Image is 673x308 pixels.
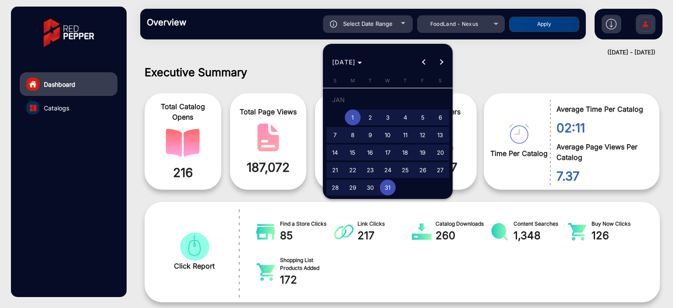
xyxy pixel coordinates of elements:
span: 9 [362,127,378,143]
button: January 4, 2024 [397,109,414,126]
button: January 16, 2024 [361,144,379,161]
span: 18 [397,145,413,160]
span: 21 [327,162,343,178]
button: January 18, 2024 [397,144,414,161]
span: 31 [380,180,396,195]
button: January 20, 2024 [432,144,449,161]
button: January 31, 2024 [379,179,397,196]
button: January 14, 2024 [326,144,344,161]
button: January 7, 2024 [326,126,344,144]
span: W [385,78,390,84]
span: 28 [327,180,343,195]
button: January 10, 2024 [379,126,397,144]
span: 23 [362,162,378,178]
span: 26 [415,162,431,178]
button: January 9, 2024 [361,126,379,144]
button: January 19, 2024 [414,144,432,161]
button: January 24, 2024 [379,161,397,179]
button: January 8, 2024 [344,126,361,144]
button: January 1, 2024 [344,109,361,126]
span: 7 [327,127,343,143]
button: Previous month [415,53,432,71]
button: January 23, 2024 [361,161,379,179]
span: S [439,78,442,84]
button: January 12, 2024 [414,126,432,144]
span: 2 [362,110,378,125]
span: [DATE] [332,58,356,66]
button: Choose month and year [329,54,366,70]
span: 20 [432,145,448,160]
button: January 29, 2024 [344,179,361,196]
button: January 15, 2024 [344,144,361,161]
span: 19 [415,145,431,160]
span: 16 [362,145,378,160]
span: F [421,78,424,84]
span: 5 [415,110,431,125]
button: January 17, 2024 [379,144,397,161]
button: January 28, 2024 [326,179,344,196]
span: 25 [397,162,413,178]
span: 3 [380,110,396,125]
span: S [333,78,336,84]
span: 30 [362,180,378,195]
span: 22 [345,162,361,178]
span: 10 [380,127,396,143]
button: January 5, 2024 [414,109,432,126]
button: January 25, 2024 [397,161,414,179]
button: January 2, 2024 [361,109,379,126]
button: January 30, 2024 [361,179,379,196]
button: January 27, 2024 [432,161,449,179]
span: 17 [380,145,396,160]
span: 13 [432,127,448,143]
span: 1 [345,110,361,125]
button: January 21, 2024 [326,161,344,179]
button: January 6, 2024 [432,109,449,126]
span: 24 [380,162,396,178]
span: 14 [327,145,343,160]
button: January 22, 2024 [344,161,361,179]
button: January 3, 2024 [379,109,397,126]
span: T [368,78,372,84]
button: Next month [432,53,450,71]
span: 12 [415,127,431,143]
span: M [351,78,355,84]
span: 29 [345,180,361,195]
span: 8 [345,127,361,143]
td: JAN [326,91,449,109]
button: January 11, 2024 [397,126,414,144]
span: 6 [432,110,448,125]
span: 4 [397,110,413,125]
span: 27 [432,162,448,178]
span: T [404,78,407,84]
button: January 26, 2024 [414,161,432,179]
span: 15 [345,145,361,160]
span: 11 [397,127,413,143]
button: January 13, 2024 [432,126,449,144]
